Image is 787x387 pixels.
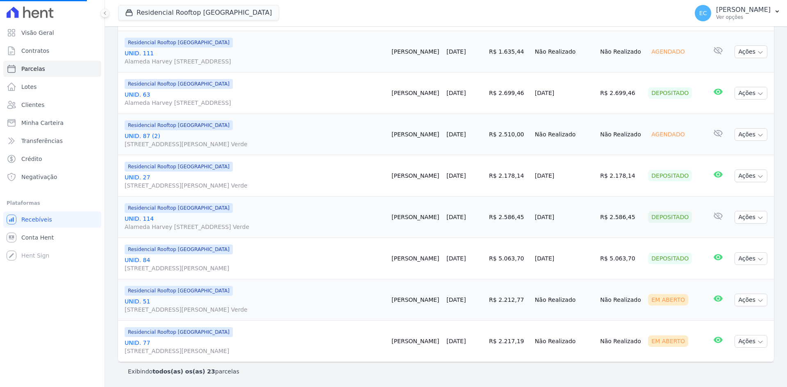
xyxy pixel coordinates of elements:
div: Agendado [648,46,688,57]
td: Não Realizado [532,31,597,72]
a: UNID. 77[STREET_ADDRESS][PERSON_NAME] [125,339,385,355]
span: Alameda Harvey [STREET_ADDRESS] [125,99,385,107]
td: R$ 2.217,19 [486,321,532,362]
span: Alameda Harvey [STREET_ADDRESS] Verde [125,223,385,231]
td: R$ 2.699,46 [597,72,645,114]
td: Não Realizado [597,321,645,362]
button: Residencial Rooftop [GEOGRAPHIC_DATA] [118,5,279,20]
span: Residencial Rooftop [GEOGRAPHIC_DATA] [125,286,233,296]
button: Ações [735,170,767,182]
td: R$ 2.212,77 [486,279,532,321]
a: UNID. 63Alameda Harvey [STREET_ADDRESS] [125,91,385,107]
a: [DATE] [446,296,466,303]
a: Conta Hent [3,229,101,246]
td: Não Realizado [532,279,597,321]
td: [DATE] [532,72,597,114]
span: Residencial Rooftop [GEOGRAPHIC_DATA] [125,162,233,172]
span: Minha Carteira [21,119,64,127]
a: Recebíveis [3,211,101,228]
td: Não Realizado [597,31,645,72]
td: [PERSON_NAME] [388,238,443,279]
td: R$ 2.586,45 [486,197,532,238]
span: Residencial Rooftop [GEOGRAPHIC_DATA] [125,79,233,89]
span: [STREET_ADDRESS][PERSON_NAME] [125,347,385,355]
a: [DATE] [446,90,466,96]
td: [PERSON_NAME] [388,321,443,362]
td: Não Realizado [532,114,597,155]
a: [DATE] [446,172,466,179]
a: Negativação [3,169,101,185]
p: Ver opções [716,14,771,20]
a: [DATE] [446,48,466,55]
span: Contratos [21,47,49,55]
span: [STREET_ADDRESS][PERSON_NAME] [125,264,385,272]
td: R$ 2.510,00 [486,114,532,155]
a: [DATE] [446,214,466,220]
div: Depositado [648,211,692,223]
span: Transferências [21,137,63,145]
a: UNID. 114Alameda Harvey [STREET_ADDRESS] Verde [125,215,385,231]
button: Ações [735,294,767,306]
td: [DATE] [532,155,597,197]
a: UNID. 87 (2)[STREET_ADDRESS][PERSON_NAME] Verde [125,132,385,148]
a: Lotes [3,79,101,95]
span: Negativação [21,173,57,181]
span: Clientes [21,101,44,109]
td: R$ 2.178,14 [486,155,532,197]
td: R$ 5.063,70 [486,238,532,279]
td: R$ 2.699,46 [486,72,532,114]
button: Ações [735,87,767,100]
span: [STREET_ADDRESS][PERSON_NAME] Verde [125,306,385,314]
button: Ações [735,252,767,265]
a: UNID. 111Alameda Harvey [STREET_ADDRESS] [125,49,385,66]
span: Lotes [21,83,37,91]
div: Em Aberto [648,294,688,306]
td: R$ 2.178,14 [597,155,645,197]
a: UNID. 51[STREET_ADDRESS][PERSON_NAME] Verde [125,297,385,314]
a: Clientes [3,97,101,113]
span: [STREET_ADDRESS][PERSON_NAME] Verde [125,140,385,148]
td: [PERSON_NAME] [388,279,443,321]
button: Ações [735,211,767,224]
td: R$ 5.063,70 [597,238,645,279]
span: Crédito [21,155,42,163]
span: Alameda Harvey [STREET_ADDRESS] [125,57,385,66]
a: Parcelas [3,61,101,77]
a: Minha Carteira [3,115,101,131]
td: [PERSON_NAME] [388,155,443,197]
span: Conta Hent [21,233,54,242]
span: Residencial Rooftop [GEOGRAPHIC_DATA] [125,244,233,254]
td: [PERSON_NAME] [388,197,443,238]
span: [STREET_ADDRESS][PERSON_NAME] Verde [125,181,385,190]
a: [DATE] [446,255,466,262]
div: Depositado [648,253,692,264]
span: EC [699,10,707,16]
span: Visão Geral [21,29,54,37]
button: Ações [735,45,767,58]
div: Depositado [648,170,692,181]
span: Parcelas [21,65,45,73]
td: [DATE] [532,238,597,279]
button: EC [PERSON_NAME] Ver opções [688,2,787,25]
div: Em Aberto [648,335,688,347]
p: [PERSON_NAME] [716,6,771,14]
a: [DATE] [446,131,466,138]
div: Depositado [648,87,692,99]
a: [DATE] [446,338,466,344]
a: UNID. 84[STREET_ADDRESS][PERSON_NAME] [125,256,385,272]
td: [DATE] [532,197,597,238]
a: Contratos [3,43,101,59]
a: Crédito [3,151,101,167]
td: [PERSON_NAME] [388,31,443,72]
span: Residencial Rooftop [GEOGRAPHIC_DATA] [125,327,233,337]
b: todos(as) os(as) 23 [152,368,215,375]
td: R$ 2.586,45 [597,197,645,238]
span: Residencial Rooftop [GEOGRAPHIC_DATA] [125,203,233,213]
td: [PERSON_NAME] [388,114,443,155]
td: [PERSON_NAME] [388,72,443,114]
span: Residencial Rooftop [GEOGRAPHIC_DATA] [125,38,233,48]
button: Ações [735,128,767,141]
td: Não Realizado [597,114,645,155]
td: Não Realizado [597,279,645,321]
a: Transferências [3,133,101,149]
